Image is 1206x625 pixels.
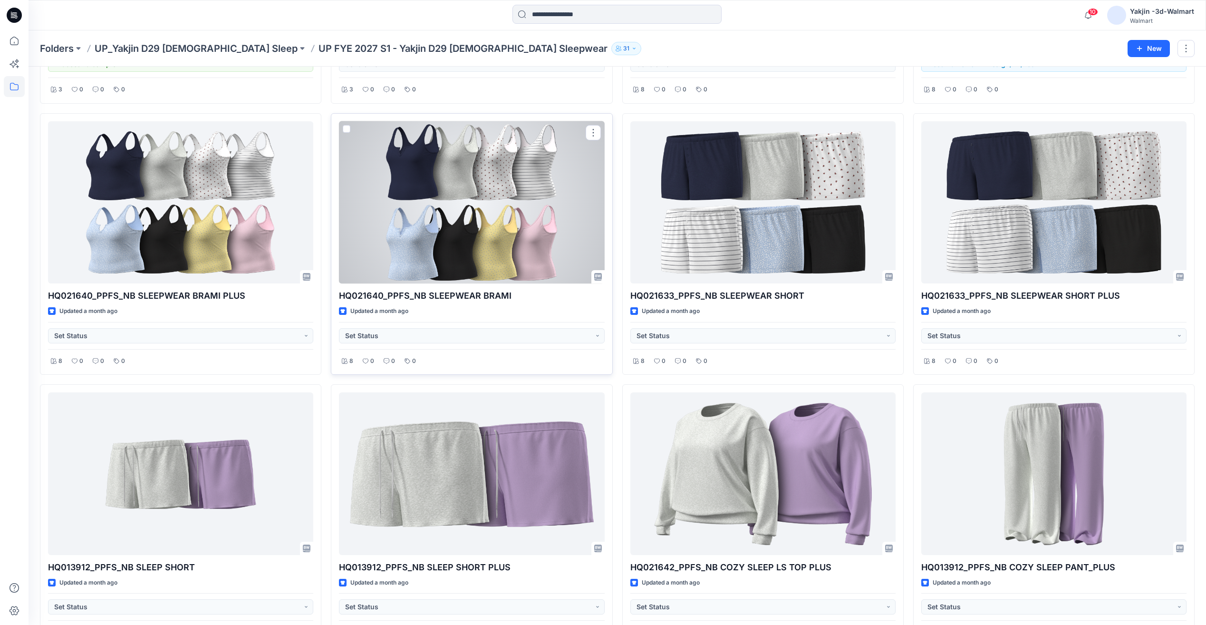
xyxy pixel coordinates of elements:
[339,121,604,283] a: HQ021640_PPFS_NB SLEEPWEAR BRAMI
[921,561,1187,574] p: HQ013912_PPFS_NB COZY SLEEP PANT_PLUS
[339,561,604,574] p: HQ013912_PPFS_NB SLEEP SHORT PLUS
[1128,40,1170,57] button: New
[662,356,666,366] p: 0
[370,85,374,95] p: 0
[391,85,395,95] p: 0
[350,578,408,588] p: Updated a month ago
[933,578,991,588] p: Updated a month ago
[953,85,956,95] p: 0
[994,356,998,366] p: 0
[339,289,604,303] p: HQ021640_PPFS_NB SLEEPWEAR BRAMI
[1130,6,1194,17] div: Yakjin -3d-Walmart
[48,289,313,303] p: HQ021640_PPFS_NB SLEEPWEAR BRAMI PLUS
[48,392,313,555] a: HQ013912_PPFS_NB SLEEP SHORT
[641,356,645,366] p: 8
[339,392,604,555] a: HQ013912_PPFS_NB SLEEP SHORT PLUS
[48,561,313,574] p: HQ013912_PPFS_NB SLEEP SHORT
[933,306,991,316] p: Updated a month ago
[623,43,629,54] p: 31
[641,85,645,95] p: 8
[994,85,998,95] p: 0
[370,356,374,366] p: 0
[921,289,1187,303] p: HQ021633_PPFS_NB SLEEPWEAR SHORT PLUS
[630,289,896,303] p: HQ021633_PPFS_NB SLEEPWEAR SHORT
[974,356,977,366] p: 0
[974,85,977,95] p: 0
[630,561,896,574] p: HQ021642_PPFS_NB COZY SLEEP LS TOP PLUS
[1088,8,1098,16] span: 10
[921,121,1187,283] a: HQ021633_PPFS_NB SLEEPWEAR SHORT PLUS
[79,85,83,95] p: 0
[349,356,353,366] p: 8
[953,356,956,366] p: 0
[932,85,936,95] p: 8
[683,356,686,366] p: 0
[79,356,83,366] p: 0
[350,306,408,316] p: Updated a month ago
[1130,17,1194,24] div: Walmart
[58,85,62,95] p: 3
[683,85,686,95] p: 0
[391,356,395,366] p: 0
[48,121,313,283] a: HQ021640_PPFS_NB SLEEPWEAR BRAMI PLUS
[412,356,416,366] p: 0
[40,42,74,55] a: Folders
[704,356,707,366] p: 0
[1107,6,1126,25] img: avatar
[100,356,104,366] p: 0
[121,85,125,95] p: 0
[95,42,298,55] a: UP_Yakjin D29 [DEMOGRAPHIC_DATA] Sleep
[121,356,125,366] p: 0
[318,42,608,55] p: UP FYE 2027 S1 - Yakjin D29 [DEMOGRAPHIC_DATA] Sleepwear
[662,85,666,95] p: 0
[412,85,416,95] p: 0
[611,42,641,55] button: 31
[921,392,1187,555] a: HQ013912_PPFS_NB COZY SLEEP PANT_PLUS
[642,578,700,588] p: Updated a month ago
[59,578,117,588] p: Updated a month ago
[630,121,896,283] a: HQ021633_PPFS_NB SLEEPWEAR SHORT
[58,356,62,366] p: 8
[642,306,700,316] p: Updated a month ago
[630,392,896,555] a: HQ021642_PPFS_NB COZY SLEEP LS TOP PLUS
[704,85,707,95] p: 0
[932,356,936,366] p: 8
[100,85,104,95] p: 0
[59,306,117,316] p: Updated a month ago
[349,85,353,95] p: 3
